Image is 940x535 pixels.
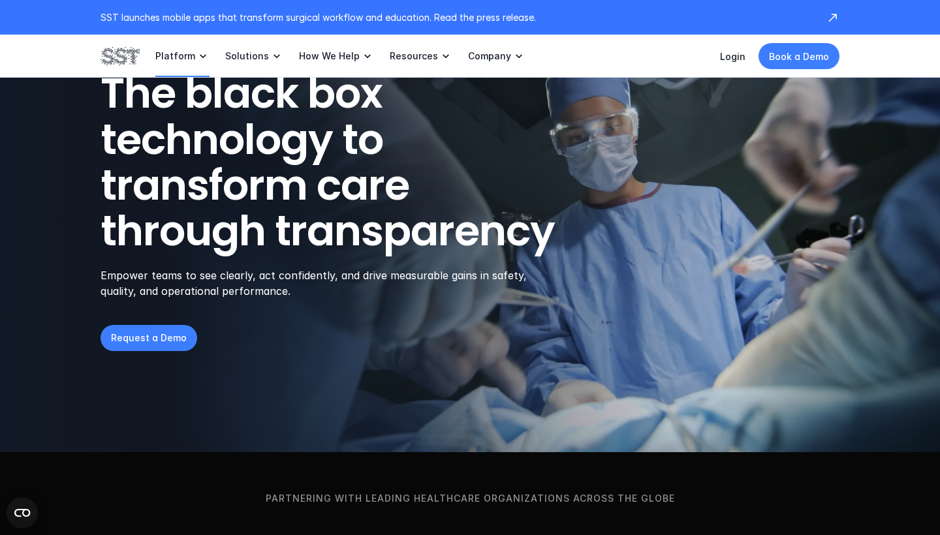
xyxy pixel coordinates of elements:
a: Platform [155,35,210,78]
p: Platform [155,50,195,62]
p: Partnering with leading healthcare organizations across the globe [22,491,918,506]
p: Company [468,50,511,62]
h1: The black box technology to transform care through transparency [101,70,618,254]
p: Request a Demo [111,331,187,344]
img: SST logo [101,45,140,67]
a: Book a Demo [759,43,839,69]
a: Request a Demo [101,325,197,351]
p: Resources [390,50,438,62]
p: Solutions [225,50,269,62]
a: Login [720,51,745,62]
p: Book a Demo [769,50,829,63]
p: SST launches mobile apps that transform surgical workflow and education. Read the press release. [101,10,813,24]
p: Empower teams to see clearly, act confidently, and drive measurable gains in safety, quality, and... [101,267,544,299]
button: Open CMP widget [7,497,38,528]
p: How We Help [299,50,360,62]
